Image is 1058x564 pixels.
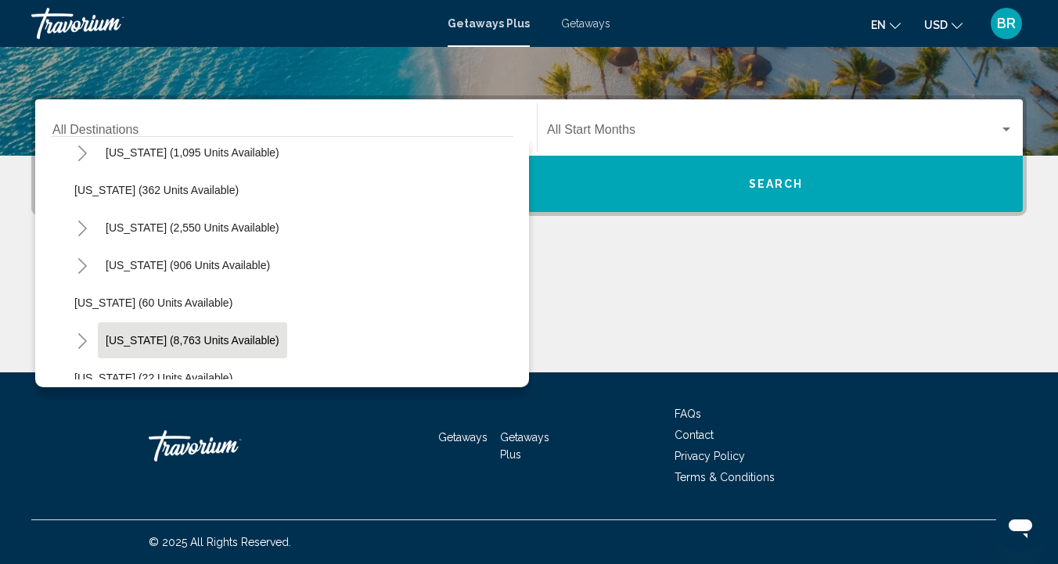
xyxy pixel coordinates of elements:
[98,322,287,358] button: [US_STATE] (8,763 units available)
[106,334,279,347] span: [US_STATE] (8,763 units available)
[67,137,98,168] button: Toggle Arizona (1,095 units available)
[98,247,278,283] button: [US_STATE] (906 units available)
[106,221,279,234] span: [US_STATE] (2,550 units available)
[149,536,291,548] span: © 2025 All Rights Reserved.
[675,408,701,420] a: FAQs
[67,250,98,281] button: Toggle Colorado (906 units available)
[98,135,287,171] button: [US_STATE] (1,095 units available)
[438,431,488,444] a: Getaways
[74,296,232,309] span: [US_STATE] (60 units available)
[74,372,232,384] span: [US_STATE] (22 units available)
[106,259,270,271] span: [US_STATE] (906 units available)
[448,17,530,30] a: Getaways Plus
[67,360,240,396] button: [US_STATE] (22 units available)
[500,431,549,461] a: Getaways Plus
[529,156,1023,212] button: Search
[106,146,279,159] span: [US_STATE] (1,095 units available)
[35,99,1023,212] div: Search widget
[67,325,98,356] button: Toggle Florida (8,763 units available)
[997,16,1016,31] span: BR
[749,178,804,191] span: Search
[675,471,775,483] a: Terms & Conditions
[995,501,1045,551] iframe: Botón para iniciar la ventana de mensajería
[67,212,98,243] button: Toggle California (2,550 units available)
[924,13,963,36] button: Change currency
[67,172,247,208] button: [US_STATE] (362 units available)
[98,210,287,246] button: [US_STATE] (2,550 units available)
[67,285,240,321] button: [US_STATE] (60 units available)
[149,422,305,469] a: Travorium
[74,184,239,196] span: [US_STATE] (362 units available)
[31,8,432,39] a: Travorium
[924,19,948,31] span: USD
[871,13,901,36] button: Change language
[986,7,1027,40] button: User Menu
[871,19,886,31] span: en
[675,429,714,441] a: Contact
[561,17,610,30] a: Getaways
[675,450,745,462] a: Privacy Policy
